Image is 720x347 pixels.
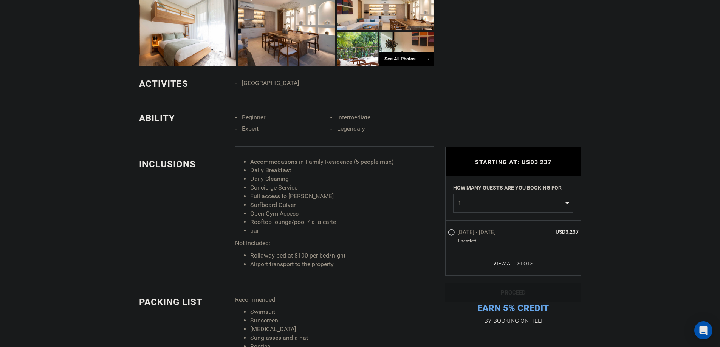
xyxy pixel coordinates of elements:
[445,283,581,302] button: PROCEED
[337,114,370,121] span: Intermediate
[458,199,564,207] span: 1
[250,175,434,184] li: Daily Cleaning
[250,227,434,235] li: bar
[139,296,230,308] div: PACKING LIST
[250,166,434,175] li: Daily Breakfast
[457,238,460,244] span: 1
[475,159,551,166] span: STARTING AT: USD3,237
[250,316,434,325] li: Sunscreen
[235,296,434,304] p: Recommended
[461,238,476,244] span: seat left
[250,260,434,269] li: Airport transport to the property
[139,77,230,90] div: ACTIVITES
[139,158,230,171] div: INCLUSIONS
[453,184,562,194] label: HOW MANY GUESTS ARE YOU BOOKING FOR
[242,114,265,121] span: Beginner
[242,79,299,86] span: [GEOGRAPHIC_DATA]
[139,112,230,125] div: ABILITY
[445,316,581,326] p: BY BOOKING ON HELI
[379,52,434,66] div: See All Photos
[250,158,434,167] li: Accommodations in Family Residence (5 people max)
[337,125,365,132] span: Legendary
[448,260,579,267] a: View All Slots
[453,194,573,213] button: 1
[250,184,434,192] li: Concierge Service
[524,228,579,236] span: USD3,237
[250,210,434,218] li: Open Gym Access
[250,325,434,334] li: [MEDICAL_DATA]
[694,321,712,339] div: Open Intercom Messenger
[242,125,259,132] span: Expert
[250,201,434,210] li: Surfboard Quiver
[250,334,434,342] li: Sunglasses and a hat
[425,56,430,62] span: →
[235,239,434,248] p: Not Included:
[250,218,434,227] li: Rooftop lounge/pool / a la carte
[448,229,498,238] label: [DATE] - [DATE]
[250,192,434,201] li: Full access to [PERSON_NAME]
[250,308,434,316] li: Swimsuit
[250,251,434,260] li: Rollaway bed at $100 per bed/night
